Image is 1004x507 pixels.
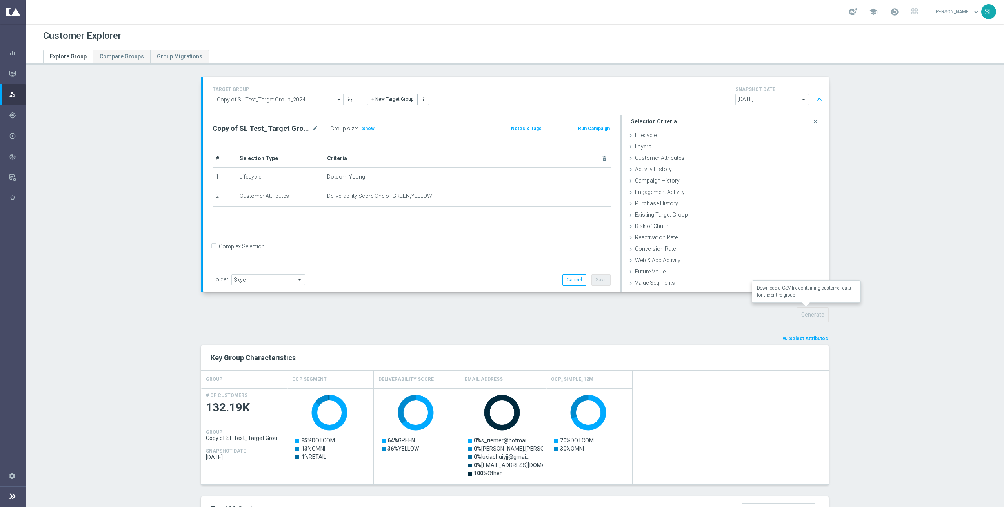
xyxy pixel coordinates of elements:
[635,234,678,241] span: Reactivation Rate
[9,91,16,98] i: person_search
[474,437,481,444] tspan: 0%
[9,63,25,84] div: Mission Control
[635,257,680,263] span: Web & App Activity
[335,94,343,105] i: arrow_drop_down
[635,268,666,275] span: Future Value
[474,454,481,460] tspan: 0%
[9,153,25,160] div: Analyze
[9,133,26,139] div: play_circle_outline Execute
[814,92,825,107] button: expand_less
[9,132,25,139] div: Execute
[367,94,418,105] button: + New Target Group
[206,448,246,454] h4: SNAPSHOT DATE
[301,437,335,444] text: DOTCOM
[9,174,26,181] button: Data Studio
[43,30,121,42] h1: Customer Explorer
[43,50,209,63] ul: Tabs
[9,112,16,119] i: gps_fixed
[9,174,25,181] div: Data Studio
[474,454,529,460] text: luxiaohuiyjj@gmai…
[797,307,829,322] button: Generate
[465,373,503,386] h4: Email Address
[9,91,26,98] button: person_search Explore
[811,116,819,127] i: close
[9,91,25,98] div: Explore
[201,388,287,484] div: Press SPACE to select this row.
[311,124,318,133] i: mode_edit
[100,53,144,60] span: Compare Groups
[635,212,688,218] span: Existing Target Group
[474,445,630,452] text: [PERSON_NAME].[PERSON_NAME][DEMOGRAPHIC_DATA]…
[327,174,365,180] span: Dotcom Young
[206,373,222,386] h4: GROUP
[510,124,542,133] button: Notes & Tags
[213,124,310,133] h2: Copy of SL Test_Target Group_2024
[236,187,324,207] td: Customer Attributes
[635,177,680,184] span: Campaign History
[551,373,593,386] h4: OCP_Simple_12m
[287,388,633,484] div: Press SPACE to select this row.
[292,373,327,386] h4: Ocp Segment
[9,472,16,479] i: settings
[591,274,611,285] button: Save
[206,454,283,460] span: 2025-09-17
[387,437,398,444] tspan: 64%
[327,193,432,199] span: Deliverability Score One of GREEN,YELLOW
[635,246,676,252] span: Conversion Rate
[213,168,236,187] td: 1
[981,4,996,19] div: SL
[219,243,265,250] label: Complex Selection
[421,96,426,102] i: more_vert
[972,7,980,16] span: keyboard_arrow_down
[213,276,228,283] label: Folder
[474,462,481,468] tspan: 0%
[635,143,651,150] span: Layers
[301,454,326,460] text: RETAIL
[782,334,829,343] button: playlist_add_check Select Attributes
[560,437,571,444] tspan: 70%
[9,112,26,118] div: gps_fixed Plan
[9,153,16,160] i: track_changes
[635,155,684,161] span: Customer Attributes
[782,336,788,341] i: playlist_add_check
[735,87,826,92] h4: SNAPSHOT DATE
[9,112,25,119] div: Plan
[213,87,355,92] h4: TARGET GROUP
[301,445,325,452] text: OMNI
[213,150,236,168] th: #
[50,53,87,60] span: Explore Group
[474,445,481,452] tspan: 0%
[560,437,594,444] text: DOTCOM
[9,71,26,77] button: Mission Control
[869,7,878,16] span: school
[474,470,487,476] tspan: 100%
[601,156,607,162] i: delete_forever
[9,195,26,201] div: lightbulb Optibot
[474,437,530,444] text: s_riemer@hotmai…
[213,85,819,107] div: TARGET GROUP arrow_drop_down + New Target Group more_vert SNAPSHOT DATE arrow_drop_down expand_less
[9,132,16,139] i: play_circle_outline
[387,445,398,452] tspan: 36%
[9,50,26,56] button: equalizer Dashboard
[635,291,673,297] span: Micro Segment
[635,132,657,138] span: Lifecycle
[418,94,429,105] button: more_vert
[9,154,26,160] button: track_changes Analyze
[157,53,202,60] span: Group Migrations
[213,94,344,105] input: Select Existing or Create New
[206,393,247,398] h4: # OF CUSTOMERS
[789,336,828,341] span: Select Attributes
[635,223,668,229] span: Risk of Churn
[635,280,675,286] span: Value Segments
[330,125,357,132] label: Group size
[362,126,375,131] span: Show
[236,168,324,187] td: Lifecycle
[9,195,16,202] i: lightbulb
[206,429,222,435] h4: GROUP
[301,445,312,452] tspan: 13%
[301,437,312,444] tspan: 85%
[4,465,20,486] div: Settings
